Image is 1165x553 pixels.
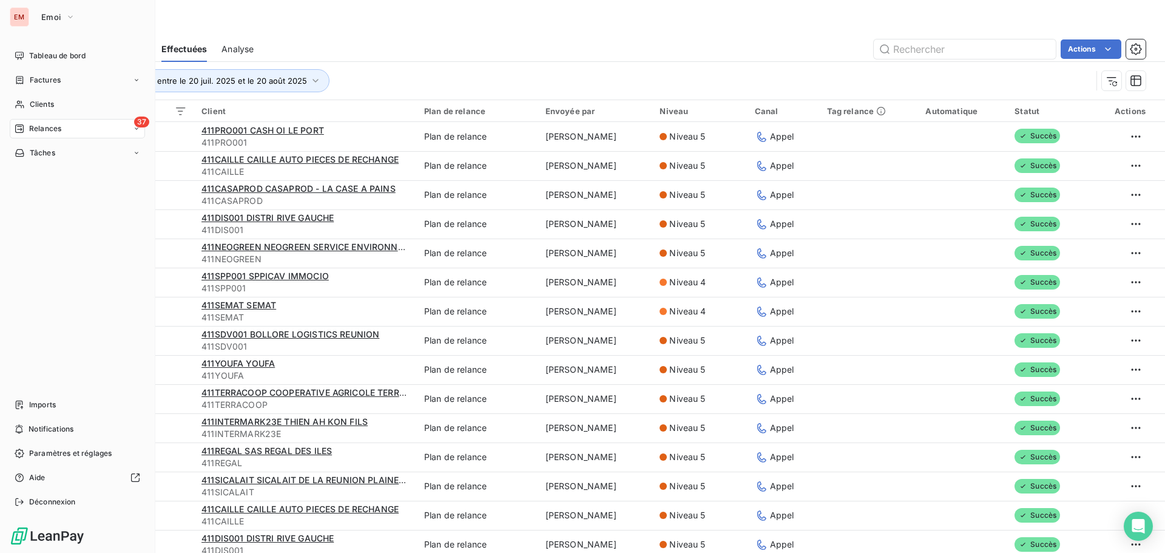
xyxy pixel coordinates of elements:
td: Plan de relance [417,413,538,443]
span: Appel [770,218,794,230]
span: Niveau 5 [669,160,705,172]
td: [PERSON_NAME] [538,355,653,384]
span: Niveau 5 [669,451,705,463]
span: Succès [1015,217,1060,231]
td: Plan de relance [417,268,538,297]
span: Succès [1015,246,1060,260]
span: Aide [29,472,46,483]
button: Date d’envoi : entre le 20 juil. 2025 et le 20 août 2025 [86,69,329,92]
div: Tag relance [827,106,911,116]
span: Appel [770,480,794,492]
td: [PERSON_NAME] [538,151,653,180]
input: Rechercher [874,39,1056,59]
span: Succès [1015,479,1060,494]
td: [PERSON_NAME] [538,326,653,355]
td: [PERSON_NAME] [538,297,653,326]
span: Appel [770,131,794,143]
td: [PERSON_NAME] [538,472,653,501]
a: Paramètres et réglages [10,444,145,463]
span: Succès [1015,188,1060,202]
div: Open Intercom Messenger [1124,512,1153,541]
div: EM [10,7,29,27]
span: Déconnexion [29,497,76,507]
span: Appel [770,276,794,288]
span: Niveau 5 [669,393,705,405]
div: Niveau [660,106,740,116]
span: Appel [770,393,794,405]
span: Succès [1015,392,1060,406]
span: 411CASAPROD [201,195,410,207]
span: Appel [770,247,794,259]
td: Plan de relance [417,443,538,472]
span: 411SDV001 [201,341,410,353]
td: [PERSON_NAME] [538,209,653,239]
span: 411REGAL SAS REGAL DES ILES [201,446,332,456]
span: 411SPP001 SPPICAV IMMOCIO [201,271,329,281]
span: Appel [770,422,794,434]
span: Succès [1015,362,1060,377]
span: Niveau 4 [669,276,706,288]
span: Succès [1015,129,1060,143]
span: Niveau 5 [669,509,705,521]
span: Imports [29,399,56,410]
span: 411DIS001 DISTRI RIVE GAUCHE [201,212,334,223]
span: Niveau 5 [669,480,705,492]
span: Appel [770,189,794,201]
button: Actions [1061,39,1121,59]
td: [PERSON_NAME] [538,501,653,530]
span: Appel [770,509,794,521]
span: 411INTERMARK23E [201,428,410,440]
div: Automatique [925,106,1000,116]
td: Plan de relance [417,472,538,501]
span: 411YOUFA YOUFA [201,358,275,368]
span: Succès [1015,508,1060,523]
span: 411TERRACOOP [201,399,410,411]
span: 411INTERMARK23E THIEN AH KON FILS [201,416,368,427]
span: Niveau 5 [669,422,705,434]
span: Paramètres et réglages [29,448,112,459]
span: Niveau 5 [669,364,705,376]
span: Succès [1015,450,1060,464]
span: Niveau 5 [669,334,705,347]
td: [PERSON_NAME] [538,122,653,151]
a: Tableau de bord [10,46,145,66]
td: [PERSON_NAME] [538,443,653,472]
span: Notifications [29,424,73,435]
a: 37Relances [10,119,145,138]
span: Tâches [30,148,55,158]
img: Logo LeanPay [10,526,85,546]
span: 411DIS001 DISTRI RIVE GAUCHE [201,533,334,543]
span: 411CAILLE CAILLE AUTO PIECES DE RECHANGE [201,504,399,514]
div: Canal [755,106,812,116]
span: Niveau 5 [669,131,705,143]
span: Tableau de bord [29,50,86,61]
span: Appel [770,538,794,551]
td: Plan de relance [417,239,538,268]
td: Plan de relance [417,151,538,180]
td: [PERSON_NAME] [538,239,653,268]
div: Plan de relance [424,106,531,116]
span: 411CAILLE [201,166,410,178]
div: Statut [1015,106,1080,116]
span: 411CAILLE CAILLE AUTO PIECES DE RECHANGE [201,154,399,165]
span: 411DIS001 [201,224,410,236]
a: Imports [10,395,145,415]
span: 411CAILLE [201,515,410,528]
a: Factures [10,70,145,90]
span: 411YOUFA [201,370,410,382]
td: Plan de relance [417,384,538,413]
td: [PERSON_NAME] [538,268,653,297]
a: Aide [10,468,145,487]
span: Niveau 5 [669,189,705,201]
span: Date d’envoi : entre le 20 juil. 2025 et le 20 août 2025 [104,76,307,86]
span: Relances [29,123,61,134]
span: Succès [1015,537,1060,552]
td: Plan de relance [417,501,538,530]
span: Appel [770,334,794,347]
span: 411REGAL [201,457,410,469]
td: [PERSON_NAME] [538,384,653,413]
div: Envoyée par [545,106,646,116]
span: 411SICALAIT [201,486,410,498]
span: 411SPP001 [201,282,410,294]
span: Effectuées [161,43,208,55]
